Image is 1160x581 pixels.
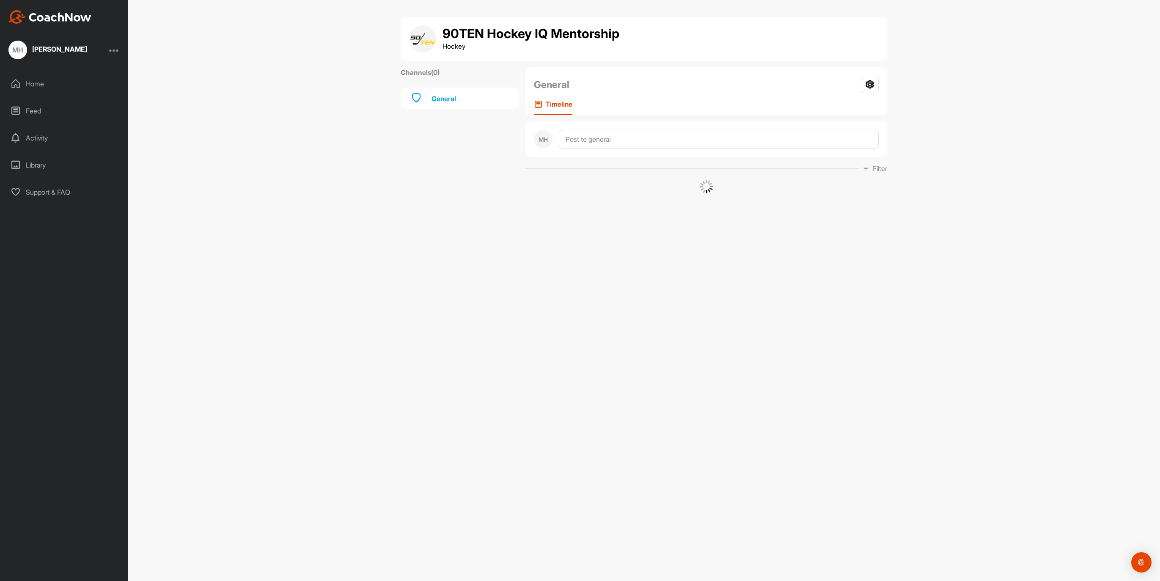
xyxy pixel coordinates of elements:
[5,100,124,121] div: Feed
[534,130,553,149] div: MH
[443,41,619,51] p: Hockey
[534,77,569,92] h2: General
[8,10,91,24] img: CoachNow
[700,180,713,193] img: G6gVgL6ErOh57ABN0eRmCEwV0I4iEi4d8EwaPGI0tHgoAbU4EAHFLEQAh+QQFCgALACwIAA4AGAASAAAEbHDJSesaOCdk+8xg...
[1131,552,1152,573] div: Open Intercom Messenger
[401,67,440,77] label: Channels ( 0 )
[546,100,572,108] p: Timeline
[443,27,619,41] h1: 90TEN Hockey IQ Mentorship
[5,127,124,149] div: Activity
[873,163,887,173] p: Filter
[5,73,124,94] div: Home
[32,46,87,52] div: [PERSON_NAME]
[432,94,456,104] div: General
[5,182,124,203] div: Support & FAQ
[5,154,124,176] div: Library
[8,41,27,59] div: MH
[409,25,436,52] img: group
